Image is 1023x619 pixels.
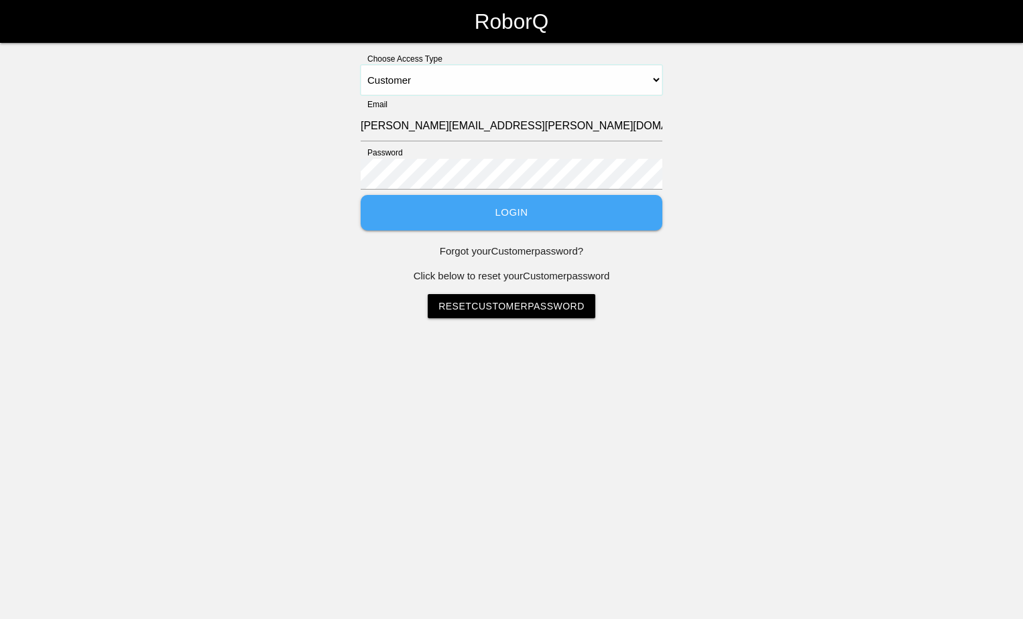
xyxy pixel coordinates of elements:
[361,269,662,284] p: Click below to reset your Customer password
[361,53,442,65] label: Choose Access Type
[428,294,595,318] a: ResetCustomerPassword
[361,147,403,159] label: Password
[361,98,387,111] label: Email
[361,195,662,230] button: Login
[361,244,662,259] p: Forgot your Customer password?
